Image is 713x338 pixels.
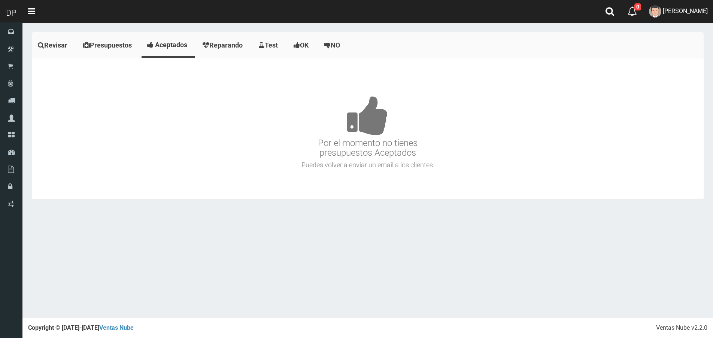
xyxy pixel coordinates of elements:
span: 0 [634,3,641,10]
span: OK [300,41,309,49]
a: Reparando [197,34,251,57]
div: Ventas Nube v2.2.0 [656,324,707,332]
span: Test [265,41,278,49]
span: Presupuestos [90,41,132,49]
strong: Copyright © [DATE]-[DATE] [28,324,134,331]
span: [PERSON_NAME] [663,7,708,15]
span: Revisar [44,41,67,49]
a: Ventas Nube [99,324,134,331]
h3: Por el momento no tienes presupuestos Aceptados [34,73,702,158]
a: Presupuestos [77,34,140,57]
span: NO [331,41,340,49]
a: Test [252,34,286,57]
a: OK [288,34,316,57]
span: Reparando [209,41,243,49]
a: Aceptados [142,34,195,56]
h4: Puedes volver a enviar un email a los clientes. [34,161,702,169]
img: User Image [649,5,661,18]
span: Aceptados [155,41,187,49]
a: NO [318,34,348,57]
a: Revisar [32,34,75,57]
